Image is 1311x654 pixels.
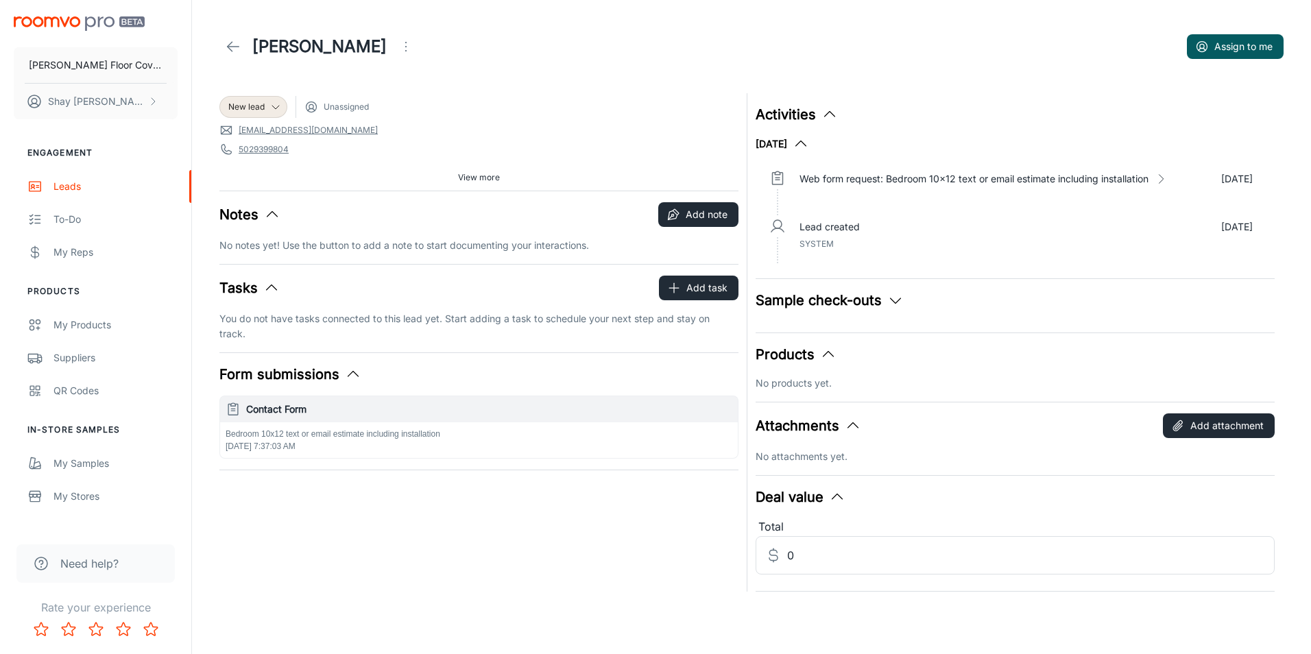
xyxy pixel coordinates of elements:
[220,396,738,458] button: Contact FormBedroom 10x12 text or email estimate including installation[DATE] 7:37:03 AM
[799,219,860,234] p: Lead created
[658,202,738,227] button: Add note
[252,34,387,59] h1: [PERSON_NAME]
[110,616,137,643] button: Rate 4 star
[458,171,500,184] span: View more
[226,428,732,440] p: Bedroom 10x12 text or email estimate including installation
[239,143,289,156] a: 5029399804
[756,376,1275,391] p: No products yet.
[1221,219,1253,234] p: [DATE]
[53,350,178,365] div: Suppliers
[14,84,178,119] button: Shay [PERSON_NAME]
[799,239,834,249] span: System
[53,179,178,194] div: Leads
[239,124,378,136] a: [EMAIL_ADDRESS][DOMAIN_NAME]
[219,311,738,341] p: You do not have tasks connected to this lead yet. Start adding a task to schedule your next step ...
[53,383,178,398] div: QR Codes
[392,33,420,60] button: Open menu
[53,456,178,471] div: My Samples
[55,616,82,643] button: Rate 2 star
[756,487,845,507] button: Deal value
[53,212,178,227] div: To-do
[756,344,837,365] button: Products
[219,238,738,253] p: No notes yet! Use the button to add a note to start documenting your interactions.
[324,101,369,113] span: Unassigned
[1163,413,1275,438] button: Add attachment
[756,518,1275,536] div: Total
[11,599,180,616] p: Rate your experience
[756,104,838,125] button: Activities
[219,364,361,385] button: Form submissions
[659,276,738,300] button: Add task
[53,317,178,332] div: My Products
[82,616,110,643] button: Rate 3 star
[219,96,287,118] div: New lead
[219,278,280,298] button: Tasks
[14,47,178,83] button: [PERSON_NAME] Floor Covering
[756,449,1275,464] p: No attachments yet.
[756,136,809,152] button: [DATE]
[53,489,178,504] div: My Stores
[228,101,265,113] span: New lead
[137,616,165,643] button: Rate 5 star
[799,171,1148,186] p: Web form request: Bedroom 10x12 text or email estimate including installation
[60,555,119,572] span: Need help?
[48,94,145,109] p: Shay [PERSON_NAME]
[453,167,505,188] button: View more
[1221,171,1253,186] p: [DATE]
[29,58,163,73] p: [PERSON_NAME] Floor Covering
[787,536,1275,574] input: Estimated deal value
[27,616,55,643] button: Rate 1 star
[226,441,296,451] span: [DATE] 7:37:03 AM
[219,204,280,225] button: Notes
[756,415,861,436] button: Attachments
[246,402,732,417] h6: Contact Form
[14,16,145,31] img: Roomvo PRO Beta
[53,245,178,260] div: My Reps
[1187,34,1284,59] button: Assign to me
[756,290,904,311] button: Sample check-outs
